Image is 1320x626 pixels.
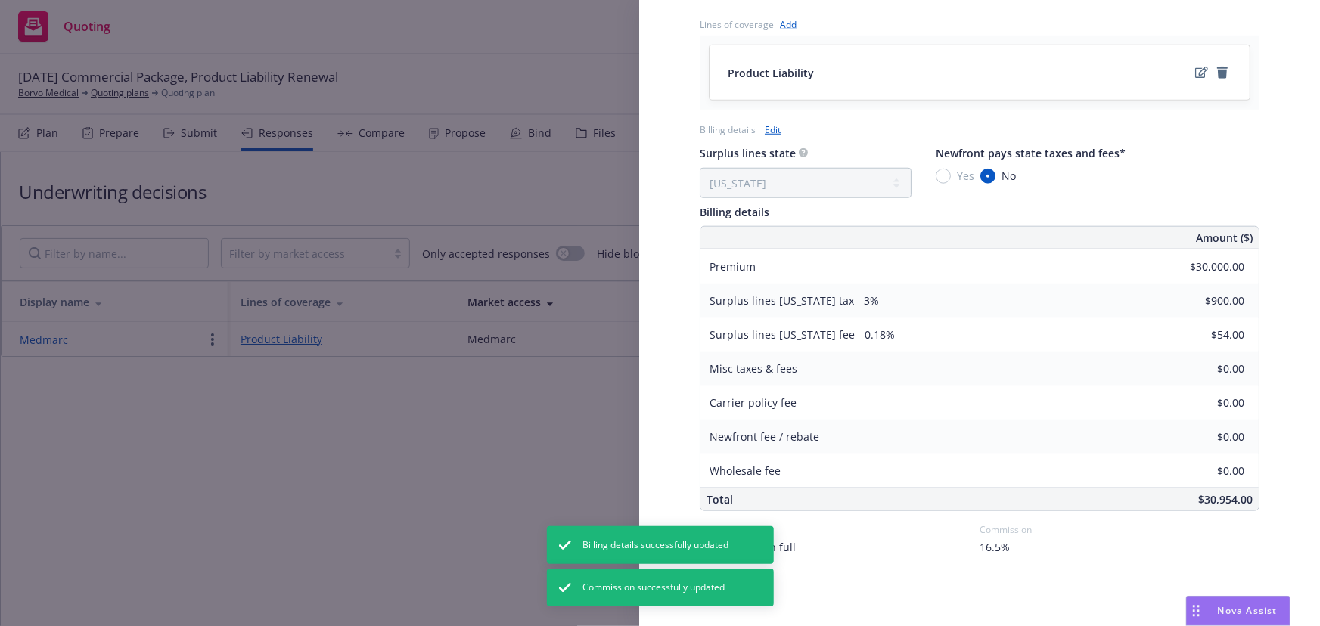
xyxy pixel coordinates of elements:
[710,259,756,274] span: Premium
[936,169,951,184] input: Yes
[1155,358,1253,380] input: 0.00
[1192,64,1210,82] a: edit
[700,123,756,136] div: Billing details
[583,581,725,594] span: Commission successfully updated
[980,539,1010,555] span: 16.5%
[710,293,879,308] span: Surplus lines [US_STATE] tax - 3%
[980,169,995,184] input: No
[957,168,974,184] span: Yes
[1155,256,1253,278] input: 0.00
[700,523,980,536] div: Billing type
[780,17,797,33] a: Add
[1218,604,1278,617] span: Nova Assist
[936,146,1126,160] span: Newfront pays state taxes and fees*
[710,361,797,376] span: Misc taxes & fees
[710,327,895,342] span: Surplus lines [US_STATE] fee - 0.18%
[710,395,797,410] span: Carrier policy fee
[710,429,819,444] span: Newfront fee / rebate
[1186,596,1290,626] button: Nova Assist
[1155,290,1253,312] input: 0.00
[1155,460,1253,482] input: 0.00
[728,65,814,81] span: Product Liability
[1155,324,1253,346] input: 0.00
[1198,492,1253,507] span: $30,954.00
[1155,426,1253,448] input: 0.00
[980,523,1259,536] div: Commission
[707,492,733,507] span: Total
[700,18,774,31] div: Lines of coverage
[700,146,796,160] span: Surplus lines state
[1213,64,1231,82] a: remove
[710,463,781,478] span: Wholesale fee
[1002,168,1016,184] span: No
[1196,230,1253,246] span: Amount ($)
[765,122,781,138] a: Edit
[700,204,1259,220] div: Billing details
[1187,597,1206,625] div: Drag to move
[1155,392,1253,414] input: 0.00
[583,538,729,552] span: Billing details successfully updated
